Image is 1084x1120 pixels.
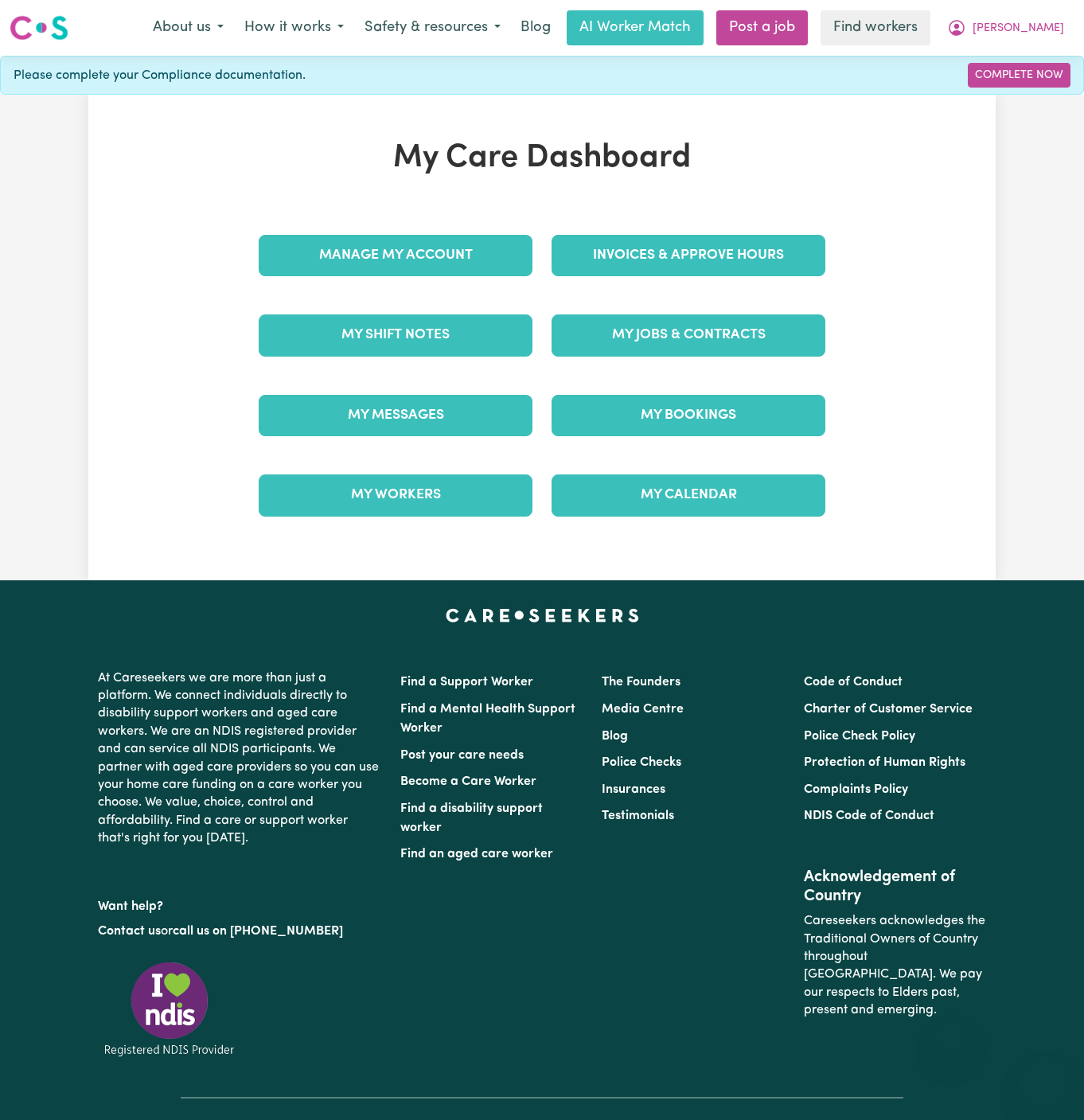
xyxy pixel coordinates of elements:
button: Safety & resources [354,11,511,45]
a: Find a Support Worker [400,676,533,689]
a: My Shift Notes [259,314,532,356]
a: Testimonials [602,810,674,822]
a: AI Worker Match [567,10,704,45]
p: At Careseekers we are more than just a platform. We connect individuals directly to disability su... [98,663,381,854]
p: or [98,916,381,946]
a: Contact us [98,925,161,938]
a: Police Check Policy [804,730,915,743]
a: My Workers [259,474,532,516]
a: Find workers [821,10,930,45]
a: Post a job [716,10,808,45]
a: call us on [PHONE_NUMBER] [173,925,343,938]
a: My Calendar [552,474,825,516]
a: Blog [602,730,628,743]
a: Media Centre [602,703,684,716]
a: My Jobs & Contracts [552,314,825,356]
a: Complete Now [968,63,1070,88]
a: NDIS Code of Conduct [804,810,934,822]
a: Blog [511,10,560,45]
button: My Account [937,11,1074,45]
a: Find a disability support worker [400,802,543,834]
h1: My Care Dashboard [249,139,835,178]
a: Post your care needs [400,749,524,762]
a: Insurances [602,783,665,796]
p: Want help? [98,892,381,915]
a: Find an aged care worker [400,848,553,860]
a: The Founders [602,676,680,689]
img: Careseekers logo [10,14,68,42]
a: Charter of Customer Service [804,703,973,716]
a: Careseekers home page [446,609,639,622]
a: Police Checks [602,756,681,769]
a: Careseekers logo [10,10,68,46]
span: Please complete your Compliance documentation. [14,66,306,85]
a: Find a Mental Health Support Worker [400,703,575,735]
a: Code of Conduct [804,676,903,689]
a: My Messages [259,395,532,436]
a: Invoices & Approve Hours [552,235,825,276]
h2: Acknowledgement of Country [804,868,986,906]
span: [PERSON_NAME] [973,20,1064,37]
button: How it works [234,11,354,45]
a: Protection of Human Rights [804,756,965,769]
button: About us [142,11,234,45]
a: Complaints Policy [804,783,908,796]
iframe: Close message [935,1018,967,1050]
iframe: Button to launch messaging window [1020,1056,1071,1107]
a: My Bookings [552,395,825,436]
a: Manage My Account [259,235,532,276]
p: Careseekers acknowledges the Traditional Owners of Country throughout [GEOGRAPHIC_DATA]. We pay o... [804,906,986,1025]
a: Become a Care Worker [400,775,536,788]
img: Registered NDIS provider [98,959,241,1059]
